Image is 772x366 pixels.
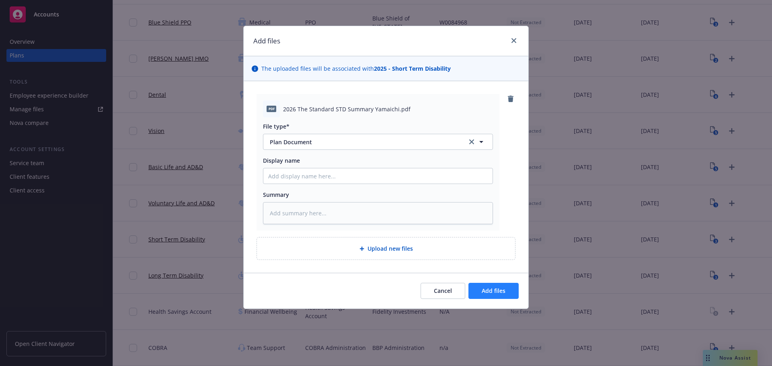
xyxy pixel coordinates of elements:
span: File type* [263,123,289,130]
h1: Add files [253,36,280,46]
span: Add files [482,287,505,294]
span: Upload new files [368,244,413,253]
strong: 2025 - Short Term Disability [374,65,451,72]
span: The uploaded files will be associated with [261,64,451,73]
span: Plan Document [270,138,456,146]
button: Add files [468,283,519,299]
button: Cancel [421,283,465,299]
span: pdf [267,106,276,112]
span: 2026 The Standard STD Summary Yamaichi.pdf [283,105,411,113]
a: clear selection [467,137,476,147]
a: remove [506,94,515,104]
span: Summary [263,191,289,198]
button: Plan Documentclear selection [263,134,493,150]
span: Display name [263,157,300,164]
a: close [509,36,519,45]
div: Upload new files [257,237,515,260]
span: Cancel [434,287,452,294]
input: Add display name here... [263,168,493,184]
